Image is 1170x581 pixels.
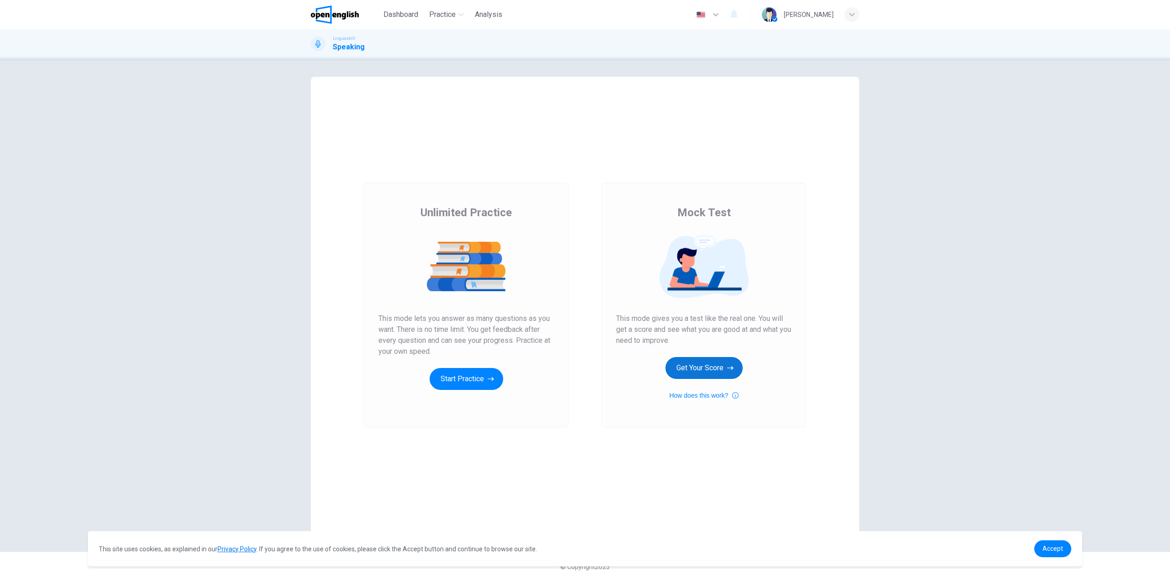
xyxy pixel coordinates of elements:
[378,313,554,357] span: This mode lets you answer as many questions as you want. There is no time limit. You get feedback...
[99,545,537,553] span: This site uses cookies, as explained in our . If you agree to the use of cookies, please click th...
[475,9,502,20] span: Analysis
[420,205,512,220] span: Unlimited Practice
[471,6,506,23] button: Analysis
[695,11,707,18] img: en
[1042,545,1063,552] span: Accept
[88,531,1082,566] div: cookieconsent
[430,368,503,390] button: Start Practice
[665,357,743,379] button: Get Your Score
[311,5,380,24] a: OpenEnglish logo
[380,6,422,23] button: Dashboard
[425,6,468,23] button: Practice
[616,313,792,346] span: This mode gives you a test like the real one. You will get a score and see what you are good at a...
[1034,540,1071,557] a: dismiss cookie message
[311,5,359,24] img: OpenEnglish logo
[333,35,355,42] span: Linguaskill
[560,563,610,570] span: © Copyright 2025
[784,9,834,20] div: [PERSON_NAME]
[669,390,738,401] button: How does this work?
[383,9,418,20] span: Dashboard
[677,205,731,220] span: Mock Test
[429,9,456,20] span: Practice
[762,7,776,22] img: Profile picture
[333,42,365,53] h1: Speaking
[218,545,256,553] a: Privacy Policy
